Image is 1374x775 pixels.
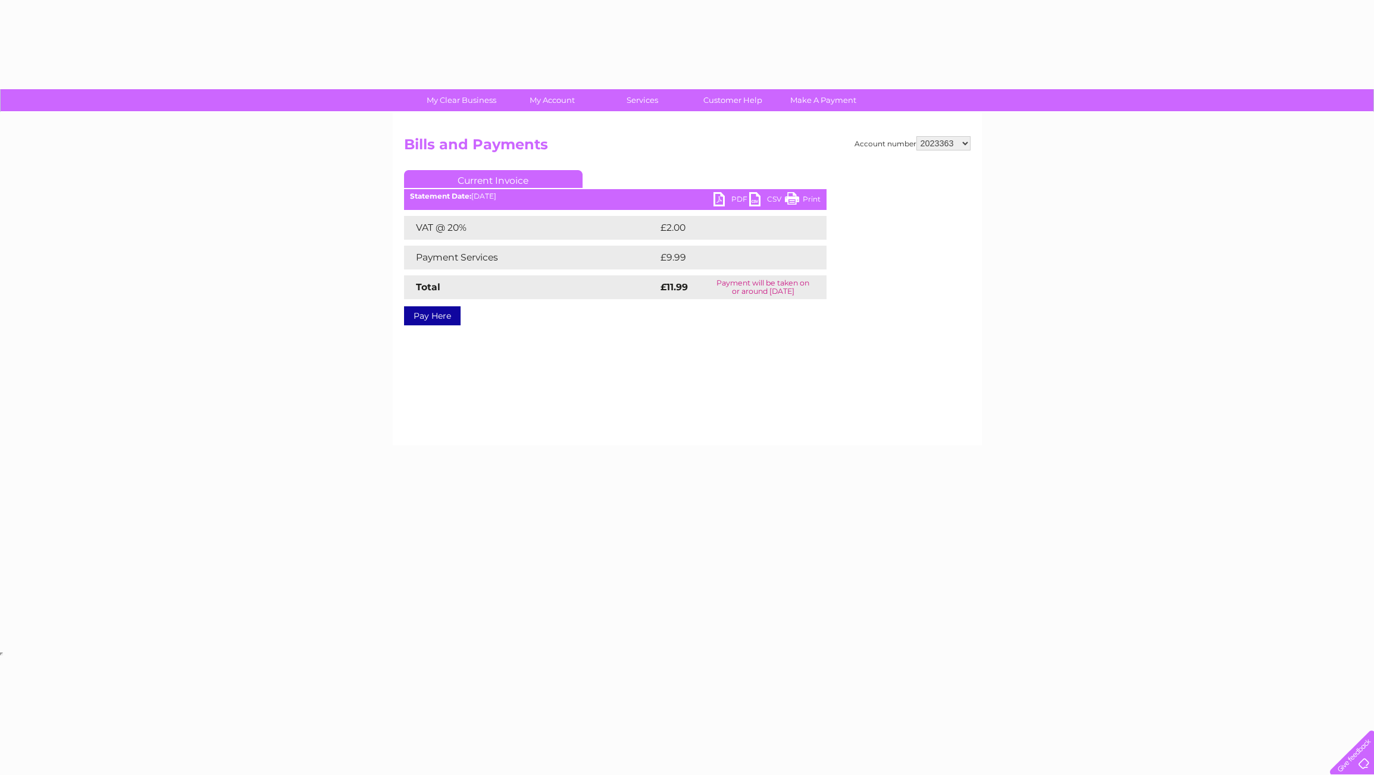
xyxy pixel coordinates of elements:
a: Make A Payment [774,89,872,111]
a: My Clear Business [412,89,511,111]
strong: £11.99 [661,281,688,293]
div: [DATE] [404,192,827,200]
td: Payment will be taken on or around [DATE] [700,275,826,299]
strong: Total [416,281,440,293]
div: Account number [855,136,971,150]
td: VAT @ 20% [404,216,658,240]
a: My Account [503,89,601,111]
a: CSV [749,192,785,209]
a: PDF [713,192,749,209]
td: £2.00 [658,216,799,240]
b: Statement Date: [410,192,471,200]
h2: Bills and Payments [404,136,971,159]
td: Payment Services [404,246,658,269]
a: Print [785,192,821,209]
a: Pay Here [404,306,461,325]
td: £9.99 [658,246,800,269]
a: Services [593,89,691,111]
a: Customer Help [684,89,782,111]
a: Current Invoice [404,170,583,188]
